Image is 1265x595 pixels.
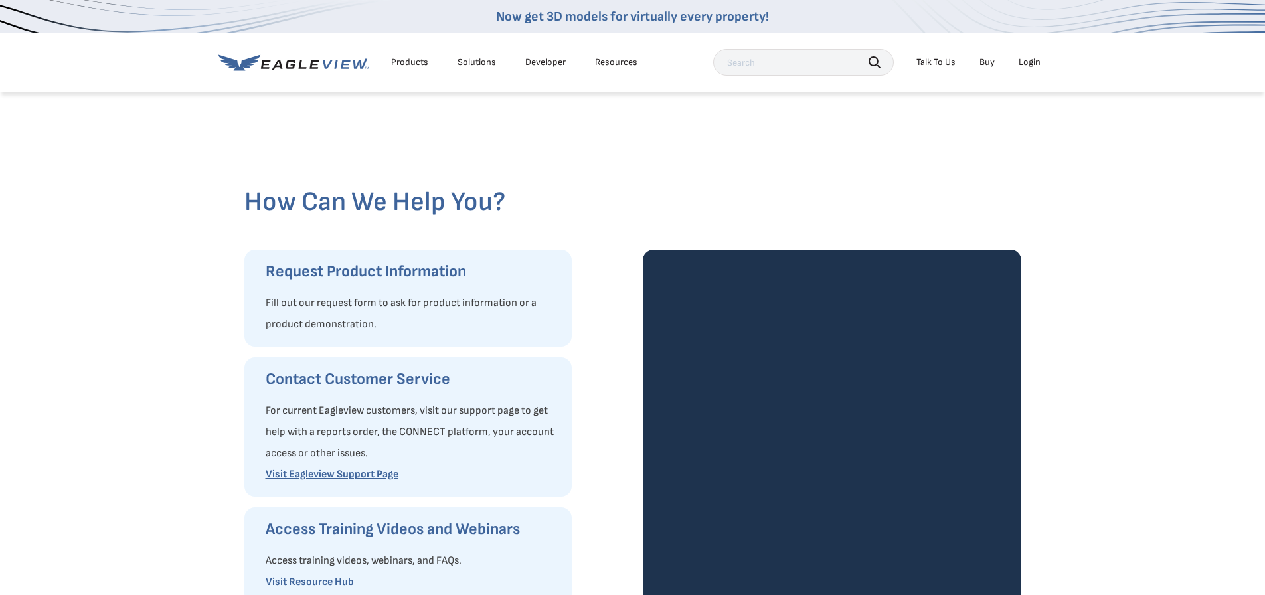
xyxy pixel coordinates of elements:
a: Now get 3D models for virtually every property! [496,9,769,25]
h3: Contact Customer Service [266,369,558,390]
h3: Access Training Videos and Webinars [266,519,558,540]
a: Visit Eagleview Support Page [266,468,398,481]
div: Solutions [458,56,496,68]
p: Fill out our request form to ask for product information or a product demonstration. [266,293,558,335]
input: Search [713,49,894,76]
div: Resources [595,56,637,68]
a: Visit Resource Hub [266,576,354,588]
p: For current Eagleview customers, visit our support page to get help with a reports order, the CON... [266,400,558,464]
p: Access training videos, webinars, and FAQs. [266,551,558,572]
h2: How Can We Help You? [244,186,1021,218]
div: Login [1019,56,1041,68]
a: Developer [525,56,566,68]
div: Products [391,56,428,68]
div: Talk To Us [916,56,956,68]
h3: Request Product Information [266,261,558,282]
a: Buy [979,56,995,68]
